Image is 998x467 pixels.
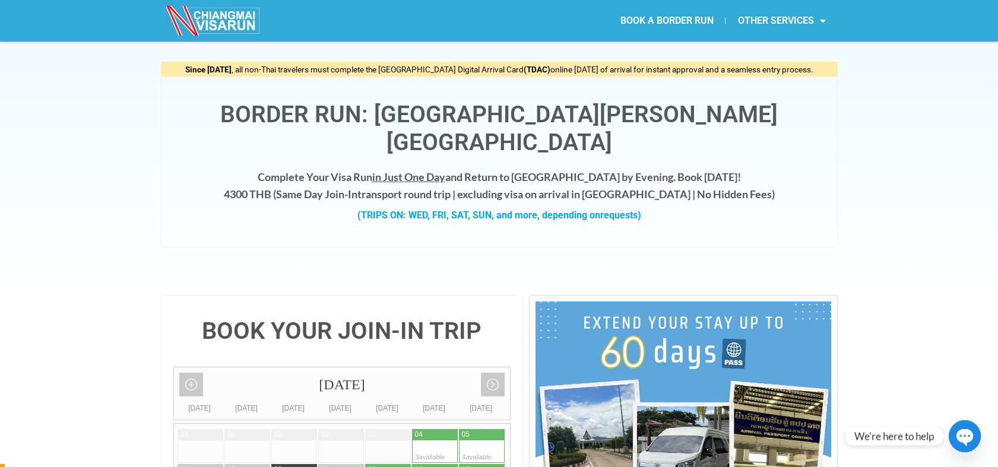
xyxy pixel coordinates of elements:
a: BOOK A BORDER RUN [608,7,725,34]
strong: Same Day Join-In [276,188,357,201]
div: [DATE] [174,367,511,402]
span: requests) [600,209,641,221]
div: [DATE] [364,402,411,414]
strong: (TRIPS ON: WED, FRI, SAT, SUN, and more, depending on [357,209,641,221]
span: in Just One Day [372,170,445,183]
div: [DATE] [411,402,458,414]
strong: (TDAC) [524,65,550,74]
div: 02 [321,430,329,440]
div: [DATE] [458,402,505,414]
div: 03 [368,430,376,440]
div: [DATE] [317,402,364,414]
strong: Since [DATE] [185,65,232,74]
span: , all non-Thai travelers must complete the [GEOGRAPHIC_DATA] Digital Arrival Card online [DATE] o... [185,65,813,74]
h1: Border Run: [GEOGRAPHIC_DATA][PERSON_NAME][GEOGRAPHIC_DATA] [173,101,825,157]
div: [DATE] [176,402,223,414]
div: 05 [462,430,470,440]
div: 04 [415,430,423,440]
div: 01 [274,430,282,440]
h4: BOOK YOUR JOIN-IN TRIP [173,319,511,343]
div: 29 [180,430,188,440]
div: [DATE] [223,402,270,414]
h4: Complete Your Visa Run and Return to [GEOGRAPHIC_DATA] by Evening. Book [DATE]! 4300 THB ( transp... [173,169,825,203]
div: 30 [227,430,235,440]
div: [DATE] [270,402,317,414]
nav: Menu [499,7,837,34]
a: OTHER SERVICES [725,7,837,34]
